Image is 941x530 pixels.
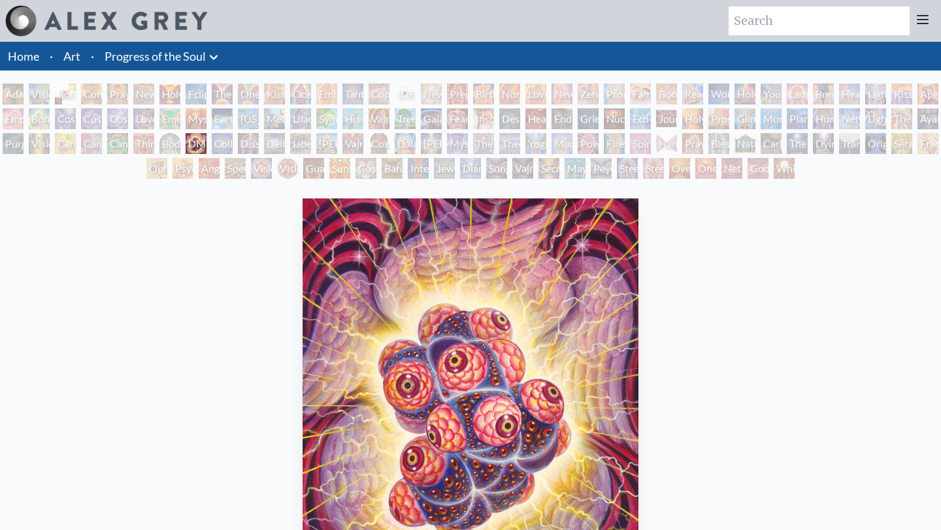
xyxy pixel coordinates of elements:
div: Sunyata [329,158,350,179]
div: Dying [813,133,834,154]
div: Dissectional Art for Tool's Lateralus CD [238,133,259,154]
div: Gaia [421,108,442,129]
div: Boo-boo [656,84,677,104]
div: Vajra Guru [342,133,363,154]
div: Oversoul [669,158,690,179]
div: Eclipse [186,84,206,104]
div: Peyote Being [591,158,612,179]
div: Caring [761,133,782,154]
div: Despair [499,108,520,129]
div: Kiss of the [MEDICAL_DATA] [891,84,912,104]
div: Cosmic Artist [81,108,102,129]
div: White Light [774,158,795,179]
div: Tantra [342,84,363,104]
div: Laughing Man [787,84,808,104]
div: Praying Hands [682,133,703,154]
div: Firewalking [604,133,625,154]
div: Holy Fire [682,108,703,129]
div: Guardian of Infinite Vision [303,158,324,179]
div: Ocean of Love Bliss [290,84,311,104]
div: Copulating [369,84,389,104]
div: Godself [748,158,768,179]
div: Third Eye Tears of Joy [133,133,154,154]
div: Networks [839,108,860,129]
div: Steeplehead 1 [617,158,638,179]
div: Holy Family [735,84,755,104]
a: Progress of the Soul [105,47,206,65]
div: Power to the Peaceful [578,133,599,154]
div: [US_STATE] Song [238,108,259,129]
div: Mayan Being [565,158,586,179]
div: Blessing Hand [708,133,729,154]
div: Mudra [552,133,572,154]
div: Jewel Being [434,158,455,179]
div: Spectral Lotus [225,158,246,179]
div: The Kiss [212,84,233,104]
div: Purging [3,133,24,154]
div: Love is a Cosmic Force [133,108,154,129]
div: Ophanic Eyelash [146,158,167,179]
div: Metamorphosis [264,108,285,129]
div: Grieving [578,108,599,129]
div: Cannabacchus [107,133,128,154]
div: Kissing [264,84,285,104]
div: Vajra Horse [369,108,389,129]
div: Monochord [761,108,782,129]
div: Fractal Eyes [917,133,938,154]
div: Love Circuit [525,84,546,104]
div: One [695,158,716,179]
div: One Taste [238,84,259,104]
a: Home [8,49,39,63]
div: Vision Crystal [251,158,272,179]
div: Mystic Eye [447,133,468,154]
div: Human Geometry [813,108,834,129]
div: Headache [525,108,546,129]
div: Cosmic Elf [355,158,376,179]
div: Adam & Eve [3,84,24,104]
div: Contemplation [81,84,102,104]
div: Spirit Animates the Flesh [630,133,651,154]
div: Endarkenment [552,108,572,129]
div: Birth [473,84,494,104]
div: Glimpsing the Empyrean [735,108,755,129]
li: · [44,42,58,70]
div: Eco-Atlas [630,108,651,129]
div: Symbiosis: Gall Wasp & Oak Tree [316,108,337,129]
div: Cosmic Lovers [107,108,128,129]
div: The Soul Finds It's Way [787,133,808,154]
div: Yogi & the Möbius Sphere [525,133,546,154]
div: Liberation Through Seeing [290,133,311,154]
div: Journey of the Wounded Healer [656,108,677,129]
div: The Shulgins and their Alchemical Angels [891,108,912,129]
div: [PERSON_NAME] [421,133,442,154]
div: Fear [447,108,468,129]
div: Pregnancy [447,84,468,104]
div: Secret Writing Being [538,158,559,179]
div: Collective Vision [212,133,233,154]
div: [PERSON_NAME] [316,133,337,154]
div: Interbeing [408,158,429,179]
div: Original Face [865,133,886,154]
div: Newborn [421,84,442,104]
div: Net of Being [721,158,742,179]
div: Psychomicrograph of a Fractal Paisley Cherub Feather Tip [173,158,193,179]
div: Hands that See [656,133,677,154]
div: Prostration [708,108,729,129]
div: Planetary Prayers [787,108,808,129]
div: Deities & Demons Drinking from the Milky Pool [264,133,285,154]
div: Breathing [813,84,834,104]
div: Wonder [708,84,729,104]
div: Theologue [499,133,520,154]
div: [DEMOGRAPHIC_DATA] Embryo [395,84,416,104]
div: Cosmic [DEMOGRAPHIC_DATA] [369,133,389,154]
div: Transfiguration [839,133,860,154]
div: Lightworker [865,108,886,129]
div: Vajra Being [512,158,533,179]
div: Cosmic Creativity [55,108,76,129]
input: Search [729,7,910,35]
div: Cannabis Mudra [55,133,76,154]
div: Ayahuasca Visitation [917,108,938,129]
div: Zena Lotus [578,84,599,104]
div: Insomnia [473,108,494,129]
div: Aperture [917,84,938,104]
